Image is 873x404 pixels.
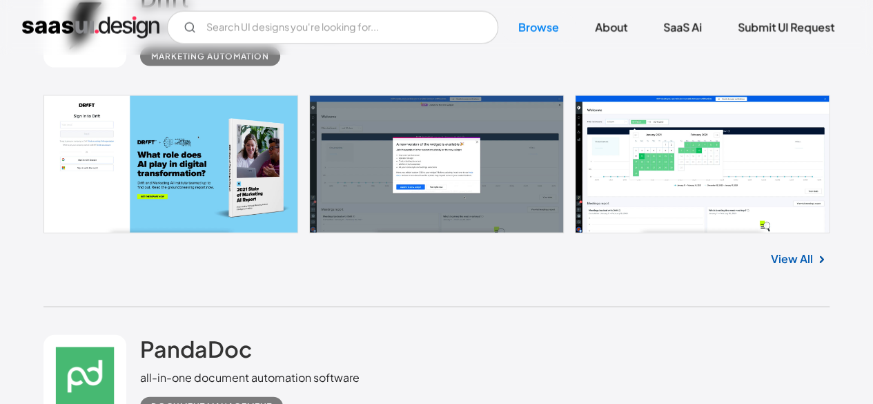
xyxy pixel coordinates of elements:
[771,251,813,267] a: View All
[721,12,851,43] a: Submit UI Request
[167,11,498,44] input: Search UI designs you're looking for...
[22,17,159,39] a: home
[151,48,269,65] div: Marketing Automation
[167,11,498,44] form: Email Form
[140,335,252,363] h2: PandaDoc
[140,369,360,386] div: all-in-one document automation software
[578,12,644,43] a: About
[647,12,718,43] a: SaaS Ai
[140,335,252,369] a: PandaDoc
[502,12,576,43] a: Browse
